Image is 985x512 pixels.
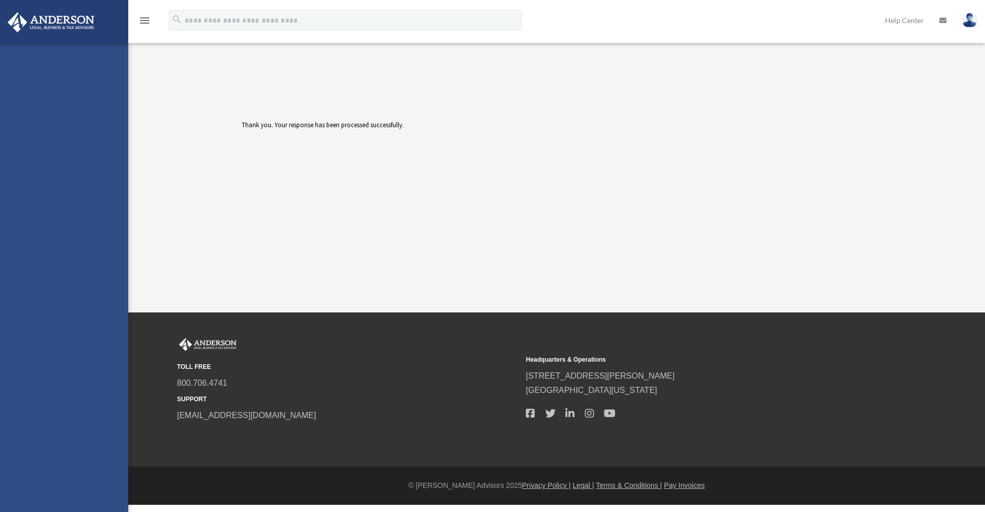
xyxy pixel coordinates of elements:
[596,481,662,489] a: Terms & Conditions |
[242,120,623,196] div: Thank you. Your response has been processed successfully.
[177,338,239,351] img: Anderson Advisors Platinum Portal
[128,479,985,492] div: © [PERSON_NAME] Advisors 2025
[962,13,977,28] img: User Pic
[573,481,594,489] a: Legal |
[177,379,227,387] a: 800.706.4741
[526,386,657,395] a: [GEOGRAPHIC_DATA][US_STATE]
[177,411,316,420] a: [EMAIL_ADDRESS][DOMAIN_NAME]
[177,362,519,372] small: TOLL FREE
[139,18,151,27] a: menu
[664,481,704,489] a: Pay Invoices
[139,14,151,27] i: menu
[522,481,571,489] a: Privacy Policy |
[177,394,519,405] small: SUPPORT
[526,355,868,365] small: Headquarters & Operations
[526,371,675,380] a: [STREET_ADDRESS][PERSON_NAME]
[171,14,183,25] i: search
[5,12,97,32] img: Anderson Advisors Platinum Portal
